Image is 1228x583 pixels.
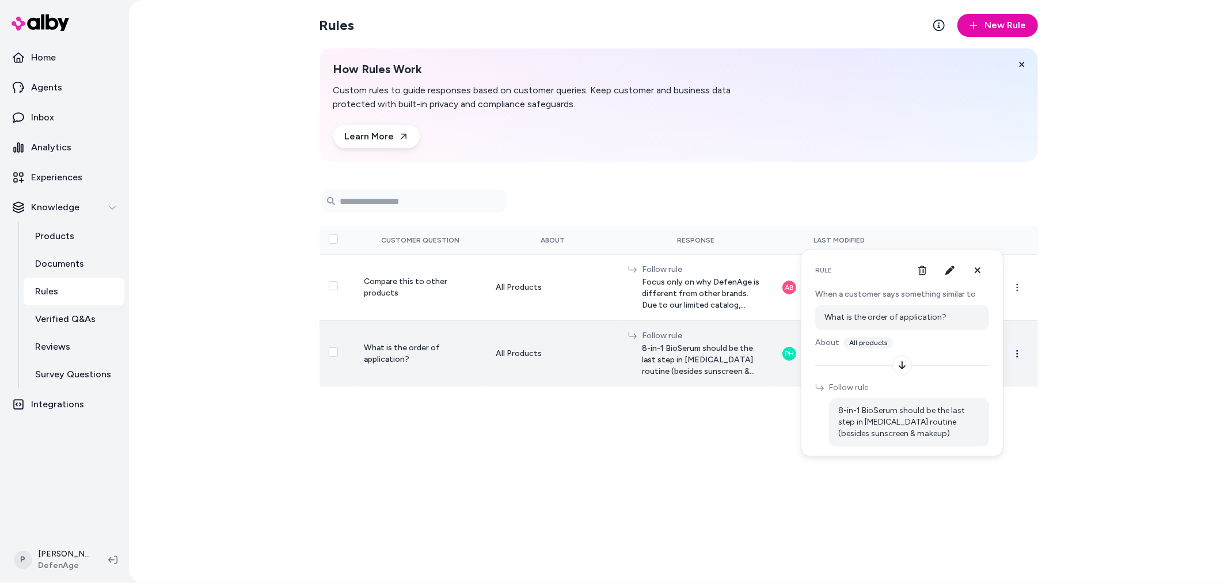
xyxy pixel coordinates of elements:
p: About [815,337,989,349]
a: Analytics [5,134,124,161]
a: Inbox [5,104,124,131]
button: P[PERSON_NAME]DefenAge [7,542,99,578]
button: Select all [329,234,338,244]
button: PH [782,347,796,361]
p: What is the order of application? [824,312,980,323]
div: All Products [496,282,610,293]
a: Products [24,222,124,250]
div: About [496,236,610,245]
button: New Rule [957,14,1038,37]
span: 8-in-1 BioSerum should be the last step in [MEDICAL_DATA] routine (besides sunscreen & makeup). [838,405,980,440]
p: Experiences [31,171,82,184]
p: Inbox [31,111,54,124]
h2: How Rules Work [333,62,775,77]
span: New Rule [985,18,1026,32]
div: Follow rule [829,382,989,393]
a: Survey Questions [24,361,124,388]
a: Documents [24,250,124,278]
div: Last Modified [782,236,896,245]
div: All Products [496,348,610,359]
div: Follow rule [642,264,764,275]
a: Experiences [5,164,124,191]
span: P [14,551,32,569]
button: AB [782,281,796,294]
a: Agents [5,74,124,101]
a: Integrations [5,391,124,418]
div: All products [843,337,893,349]
p: [PERSON_NAME] [38,548,90,560]
span: What is the order of application? [364,343,440,364]
span: DefenAge [38,560,90,571]
a: Reviews [24,333,124,361]
p: Reviews [35,340,70,354]
p: When a customer says something similar to [815,289,989,300]
h2: Rule [815,266,832,275]
div: Follow rule [642,330,764,342]
img: alby Logo [12,14,69,31]
a: Verified Q&As [24,305,124,333]
p: Home [31,51,56,65]
span: Compare this to other products [364,277,447,298]
div: Response [628,236,764,245]
button: Knowledge [5,194,124,221]
p: Rules [35,285,58,298]
span: 8-in-1 BioSerum should be the last step in [MEDICAL_DATA] routine (besides sunscreen & makeup). [642,343,764,377]
a: Learn More [333,125,420,148]
div: Customer Question [364,236,478,245]
p: Agents [31,81,62,94]
p: Integrations [31,397,84,411]
a: Home [5,44,124,71]
p: Documents [35,257,84,271]
p: Knowledge [31,200,79,214]
a: Rules [24,278,124,305]
p: Survey Questions [35,368,111,381]
button: Select row [329,347,338,357]
button: Select row [329,281,338,290]
p: Verified Q&As [35,312,96,326]
h2: Rules [320,16,355,35]
span: Focus only on why DefenAge is different from other brands. Due to our limited catalog, please don... [642,277,764,311]
p: Analytics [31,141,71,154]
p: Products [35,229,74,243]
p: Custom rules to guide responses based on customer queries. Keep customer and business data protec... [333,84,775,111]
